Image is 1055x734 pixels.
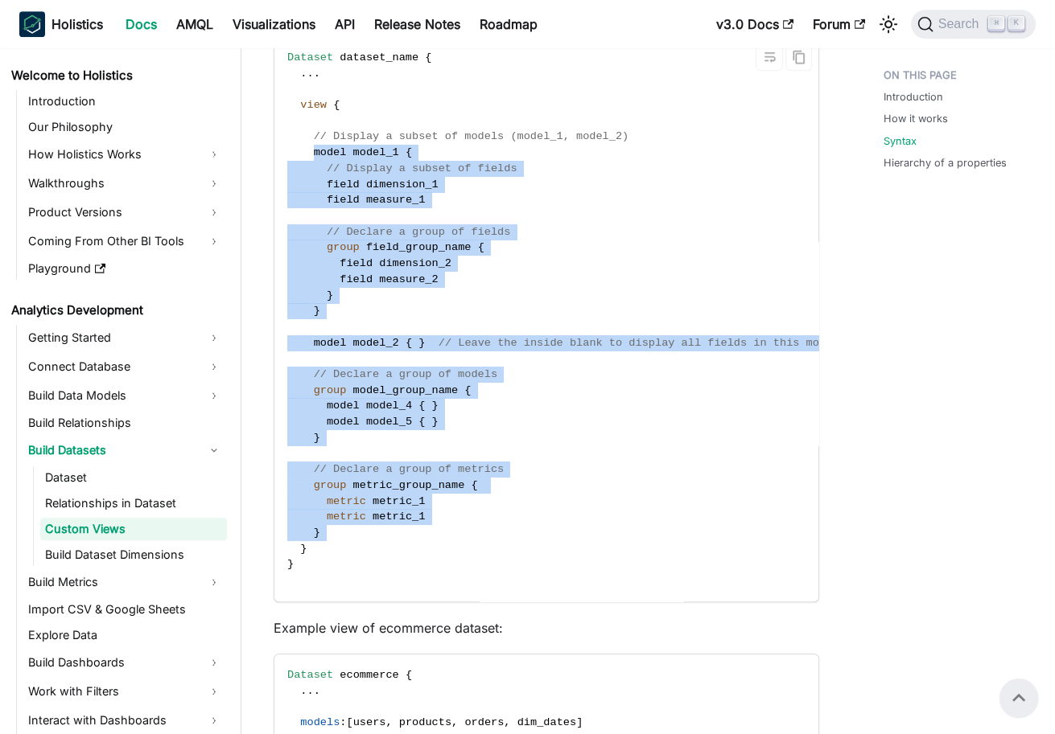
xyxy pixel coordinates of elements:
[23,325,227,351] a: Getting Started
[314,432,320,444] span: }
[23,141,227,167] a: How Holistics Works
[379,273,438,285] span: measure_2
[327,511,366,523] span: metric
[300,68,307,80] span: .
[23,116,227,138] a: Our Philosophy
[40,466,227,489] a: Dataset
[399,716,451,728] span: products
[40,518,227,540] a: Custom Views
[785,43,812,71] button: Copy code to clipboard
[756,43,783,71] button: Toggle word wrap
[340,257,373,269] span: field
[418,400,425,412] span: {
[23,624,227,646] a: Explore Data
[23,90,227,113] a: Introduction
[366,194,425,206] span: measure_1
[439,337,839,349] span: // Leave the inside blank to display all fields in this model
[576,716,583,728] span: ]
[353,384,459,396] span: model_group_name
[327,241,360,253] span: group
[274,618,819,638] p: Example view of ecommerce dataset:
[23,354,227,379] a: Connect Database
[432,416,439,428] span: }
[464,384,471,396] span: {
[314,130,629,142] span: // Display a subset of models (model_1, model_2)
[327,194,360,206] span: field
[884,133,917,149] a: Syntax
[366,400,412,412] span: model_4
[803,11,875,37] a: Forum
[327,416,360,428] span: model
[327,226,510,238] span: // Declare a group of fields
[40,492,227,515] a: Relationships in Dataset
[307,68,314,80] span: .
[23,199,227,225] a: Product Versions
[470,11,547,37] a: Roadmap
[23,569,227,595] a: Build Metrics
[366,416,412,428] span: model_5
[23,598,227,621] a: Import CSV & Google Sheets
[333,99,340,111] span: {
[314,146,347,158] span: model
[327,400,360,412] span: model
[418,337,425,349] span: }
[314,337,347,349] span: model
[287,669,333,681] span: Dataset
[314,384,347,396] span: group
[23,707,227,733] a: Interact with Dashboards
[366,178,439,191] span: dimension_1
[425,51,431,64] span: {
[287,51,333,64] span: Dataset
[933,17,989,31] span: Search
[314,305,320,317] span: }
[23,679,227,704] a: Work with Filters
[340,51,418,64] span: dataset_name
[353,337,399,349] span: model_2
[876,11,901,37] button: Switch between dark and light mode (currently light mode)
[314,368,497,380] span: // Declare a group of models
[300,543,307,555] span: }
[300,685,307,697] span: .
[464,716,504,728] span: orders
[884,111,948,126] a: How it works
[23,170,227,196] a: Walkthroughs
[911,10,1036,39] button: Search (Command+K)
[353,146,399,158] span: model_1
[19,11,45,37] img: Holistics
[988,16,1004,31] kbd: ⌘
[6,64,227,87] a: Welcome to Holistics
[353,716,386,728] span: users
[287,558,294,570] span: }
[23,383,227,408] a: Build Data Models
[167,11,223,37] a: AMQL
[327,162,517,174] span: // Display a subset of fields
[314,685,320,697] span: .
[23,412,227,434] a: Build Relationships
[406,146,412,158] span: {
[353,479,465,491] span: metric_group_name
[884,155,1007,170] a: Hierarchy of a properties
[327,495,366,507] span: metric
[327,178,360,191] span: field
[478,241,484,253] span: {
[52,14,103,34] b: Holistics
[884,89,943,105] a: Introduction
[406,337,412,349] span: {
[418,416,425,428] span: {
[314,479,347,491] span: group
[314,527,320,539] span: }
[999,679,1038,717] button: Scroll back to top
[340,273,373,285] span: field
[23,437,227,463] a: Build Datasets
[707,11,803,37] a: v3.0 Docs
[471,479,477,491] span: {
[223,11,325,37] a: Visualizations
[325,11,365,37] a: API
[6,299,227,322] a: Analytics Development
[385,716,392,728] span: ,
[300,99,327,111] span: view
[40,543,227,566] a: Build Dataset Dimensions
[116,11,167,37] a: Docs
[373,495,425,507] span: metric_1
[307,685,314,697] span: .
